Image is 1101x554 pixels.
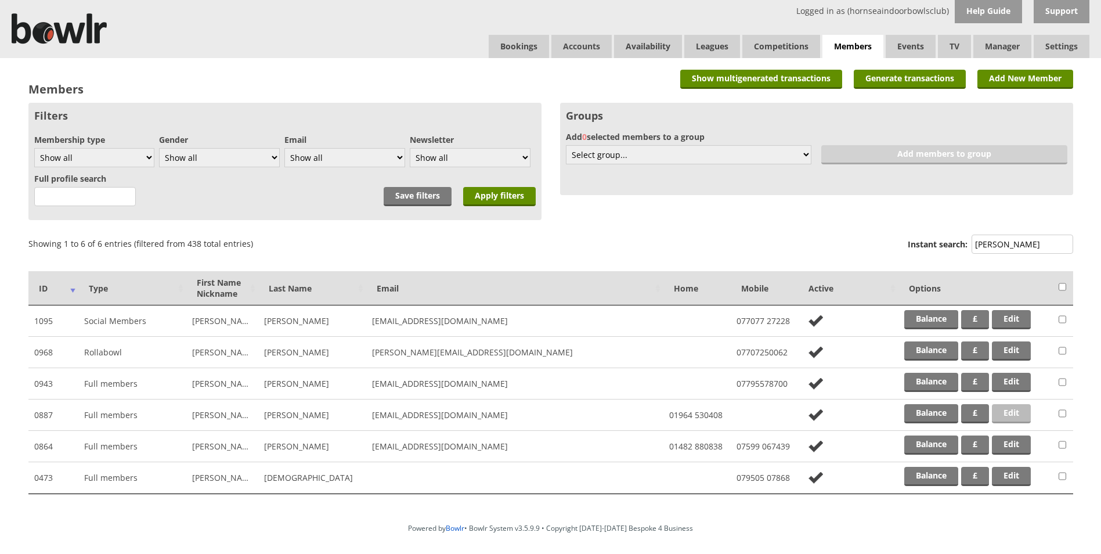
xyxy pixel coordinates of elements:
[992,341,1031,361] a: Edit
[804,345,828,359] img: no
[258,368,366,400] td: [PERSON_NAME]
[992,373,1031,392] a: Edit
[28,337,78,368] td: 0968
[78,305,186,337] td: Social Members
[446,523,464,533] a: Bowlr
[28,368,78,400] td: 0943
[804,439,828,454] img: no
[366,271,663,305] th: Email: activate to sort column ascending
[78,431,186,462] td: Full members
[973,376,977,387] strong: £
[186,368,258,400] td: [PERSON_NAME]
[78,400,186,431] td: Full members
[742,35,820,58] a: Competitions
[258,431,366,462] td: [PERSON_NAME]
[34,109,536,123] h3: Filters
[904,373,958,392] a: Balance
[78,337,186,368] td: Rollabowl
[731,271,798,305] th: Mobile
[186,431,258,462] td: [PERSON_NAME]
[384,187,452,206] a: Save filters
[961,341,989,361] a: £
[904,310,958,329] a: Balance
[410,134,530,145] label: Newsletter
[28,462,78,494] td: 0473
[904,467,958,486] a: Balance
[972,235,1073,254] input: Instant search:
[731,431,798,462] td: 07599 067439
[961,310,989,329] a: £
[366,368,663,400] td: [EMAIL_ADDRESS][DOMAIN_NAME]
[731,462,798,494] td: 079505 07868
[258,305,366,337] td: [PERSON_NAME]
[258,400,366,431] td: [PERSON_NAME]
[186,462,258,494] td: [PERSON_NAME]
[28,400,78,431] td: 0887
[684,35,740,58] a: Leagues
[34,134,154,145] label: Membership type
[973,407,977,418] strong: £
[1034,35,1089,58] span: Settings
[904,341,958,361] a: Balance
[614,35,682,58] a: Availability
[798,271,898,305] th: Active: activate to sort column ascending
[78,368,186,400] td: Full members
[78,462,186,494] td: Full members
[463,187,536,206] input: Apply filters
[731,368,798,400] td: 07795578700
[992,467,1031,486] a: Edit
[731,305,798,337] td: 077077 27228
[854,70,966,89] a: Generate transactions
[28,271,78,305] th: ID: activate to sort column ascending
[804,376,828,391] img: no
[186,400,258,431] td: [PERSON_NAME]
[258,271,366,305] th: Last Name: activate to sort column ascending
[804,408,828,422] img: no
[961,373,989,392] a: £
[663,431,731,462] td: 01482 880838
[28,431,78,462] td: 0864
[566,131,1067,142] label: Add selected members to a group
[938,35,971,58] span: TV
[551,35,612,58] span: Accounts
[973,313,977,324] strong: £
[566,109,1067,123] h3: Groups
[28,81,84,97] h2: Members
[973,344,977,355] strong: £
[34,187,136,206] input: 3 characters minimum
[186,337,258,368] td: [PERSON_NAME]
[904,404,958,423] a: Balance
[822,35,883,59] span: Members
[28,305,78,337] td: 1095
[804,470,828,485] img: no
[366,400,663,431] td: [EMAIL_ADDRESS][DOMAIN_NAME]
[992,436,1031,455] a: Edit
[489,35,549,58] a: Bookings
[78,271,186,305] th: Type: activate to sort column ascending
[992,310,1031,329] a: Edit
[366,431,663,462] td: [EMAIL_ADDRESS][DOMAIN_NAME]
[34,173,106,184] label: Full profile search
[886,35,936,58] a: Events
[898,271,1053,305] th: Options
[961,436,989,455] a: £
[28,232,253,249] div: Showing 1 to 6 of 6 entries (filtered from 438 total entries)
[973,35,1031,58] span: Manager
[366,305,663,337] td: [EMAIL_ADDRESS][DOMAIN_NAME]
[977,70,1073,89] a: Add New Member
[904,436,958,455] a: Balance
[258,337,366,368] td: [PERSON_NAME]
[186,271,258,305] th: First NameNickname: activate to sort column ascending
[186,305,258,337] td: [PERSON_NAME]
[992,404,1031,423] a: Edit
[804,314,828,328] img: no
[973,470,977,481] strong: £
[973,438,977,449] strong: £
[680,70,842,89] a: Show multigenerated transactions
[582,131,587,142] span: 0
[159,134,279,145] label: Gender
[961,404,989,423] a: £
[284,134,405,145] label: Email
[961,467,989,486] a: £
[908,235,1073,257] label: Instant search:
